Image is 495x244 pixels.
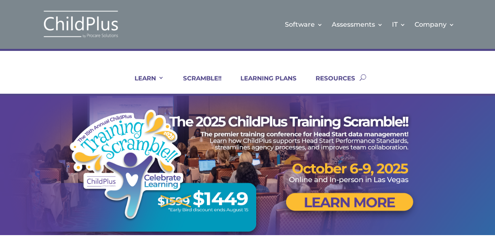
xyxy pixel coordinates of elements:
a: Company [415,8,455,41]
a: LEARN [124,74,164,94]
a: Assessments [332,8,383,41]
a: RESOURCES [305,74,355,94]
a: SCRAMBLE!! [173,74,221,94]
a: IT [392,8,406,41]
a: LEARNING PLANS [230,74,297,94]
a: Software [285,8,323,41]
